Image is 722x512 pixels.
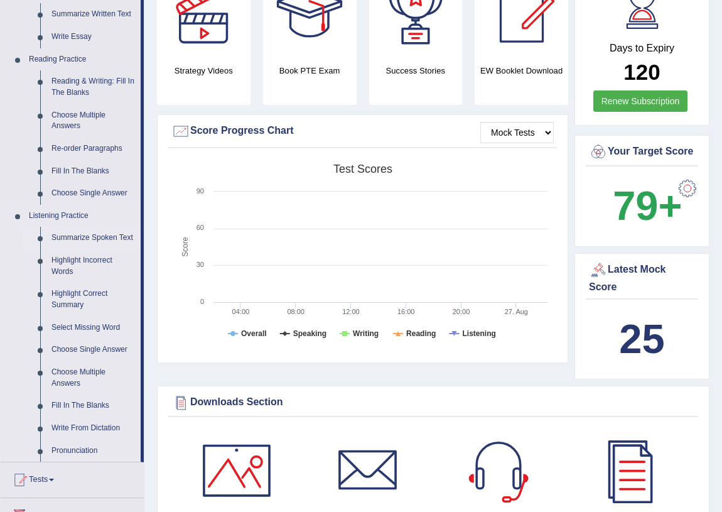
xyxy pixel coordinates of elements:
tspan: Listening [463,329,496,338]
tspan: Reading [406,329,436,338]
b: 120 [623,60,660,84]
h4: Days to Expiry [589,43,695,54]
a: Highlight Correct Summary [46,283,141,316]
text: 30 [197,261,204,268]
tspan: Overall [241,329,267,338]
b: 25 [619,316,664,362]
h4: Success Stories [369,64,463,77]
a: Renew Subscription [593,90,688,112]
a: Summarize Spoken Text [46,227,141,249]
a: Fill In The Blanks [46,395,141,417]
h4: Strategy Videos [157,64,251,77]
a: Pronunciation [46,440,141,462]
text: 90 [197,187,204,195]
a: Reading & Writing: Fill In The Blanks [46,70,141,104]
a: Highlight Incorrect Words [46,249,141,283]
div: Score Progress Chart [171,122,554,141]
tspan: Speaking [293,329,326,338]
b: 79+ [613,183,682,229]
div: Latest Mock Score [589,261,695,295]
text: 20:00 [453,308,470,315]
div: Downloads Section [171,393,695,412]
a: Choose Single Answer [46,182,141,205]
a: Listening Practice [23,205,141,227]
a: Summarize Written Text [46,3,141,26]
text: 12:00 [342,308,360,315]
tspan: Score [181,237,190,257]
a: Write Essay [46,26,141,48]
div: Your Target Score [589,143,695,161]
a: Choose Multiple Answers [46,361,141,395]
a: Choose Multiple Answers [46,104,141,138]
text: 0 [200,298,204,305]
h4: Book PTE Exam [263,64,357,77]
tspan: Test scores [333,163,392,175]
a: Select Missing Word [46,317,141,339]
a: Choose Single Answer [46,339,141,361]
a: Reading Practice [23,48,141,71]
a: Write From Dictation [46,417,141,440]
a: Re-order Paragraphs [46,138,141,160]
h4: EW Booklet Download [475,64,568,77]
tspan: Writing [353,329,379,338]
a: Fill In The Blanks [46,160,141,183]
a: Tests [1,462,144,494]
tspan: 27. Aug [505,308,528,315]
text: 60 [197,224,204,231]
text: 08:00 [287,308,304,315]
text: 04:00 [232,308,250,315]
text: 16:00 [397,308,415,315]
